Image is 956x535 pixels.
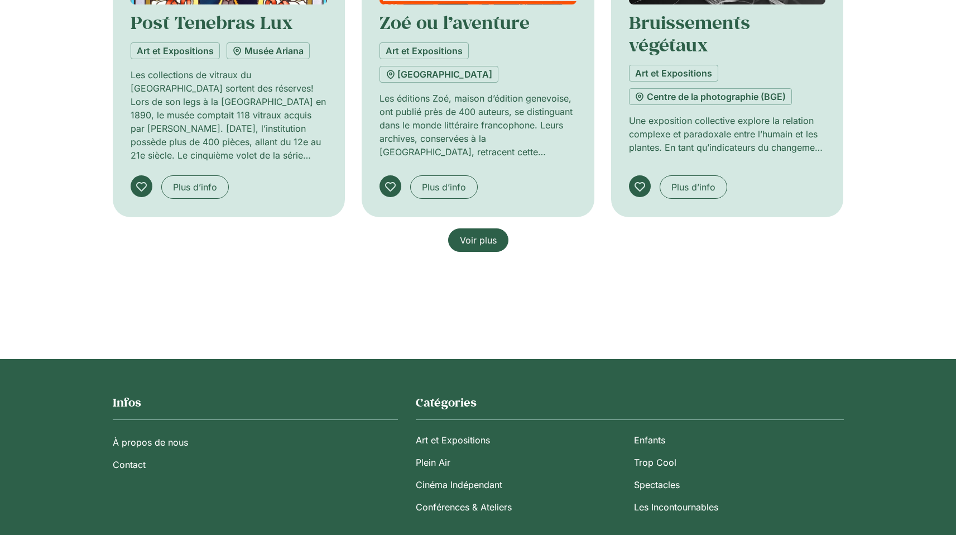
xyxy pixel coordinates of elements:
a: Trop Cool [634,451,843,474]
a: [GEOGRAPHIC_DATA] [379,66,498,83]
span: Voir plus [460,233,497,247]
h2: Catégories [416,395,844,410]
a: À propos de nous [113,431,398,453]
h2: Infos [113,395,398,410]
a: Post Tenebras Lux [131,11,293,34]
a: Les Incontournables [634,496,843,518]
span: Plus d’info [173,180,217,194]
a: Centre de la photographie (BGE) [629,88,792,105]
a: Plus d’info [410,175,478,199]
p: Les collections de vitraux du [GEOGRAPHIC_DATA] sortent des réserves! Lors de son legs à la [GEOG... [131,68,328,162]
a: Art et Expositions [629,65,718,82]
span: Plus d’info [422,180,466,194]
a: Enfants [634,429,843,451]
a: Bruissements végétaux [629,11,750,56]
span: Plus d’info [671,180,715,194]
a: Art et Expositions [416,429,625,451]
a: Voir plus [448,228,508,252]
a: Plus d’info [161,175,229,199]
nav: Menu [416,429,844,518]
a: Conférences & Ateliers [416,496,625,518]
a: Art et Expositions [379,42,469,59]
a: Zoé ou l’aventure [379,11,530,34]
a: Spectacles [634,474,843,496]
nav: Menu [113,431,398,476]
p: Une exposition collective explore la relation complexe et paradoxale entre l’humain et les plante... [629,114,826,154]
a: Cinéma Indépendant [416,474,625,496]
a: Musée Ariana [227,42,310,59]
p: Les éditions Zoé, maison d’édition genevoise, ont publié près de 400 auteurs, se distinguant dans... [379,92,577,159]
a: Plus d’info [660,175,727,199]
a: Contact [113,453,398,476]
a: Plein Air [416,451,625,474]
a: Art et Expositions [131,42,220,59]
